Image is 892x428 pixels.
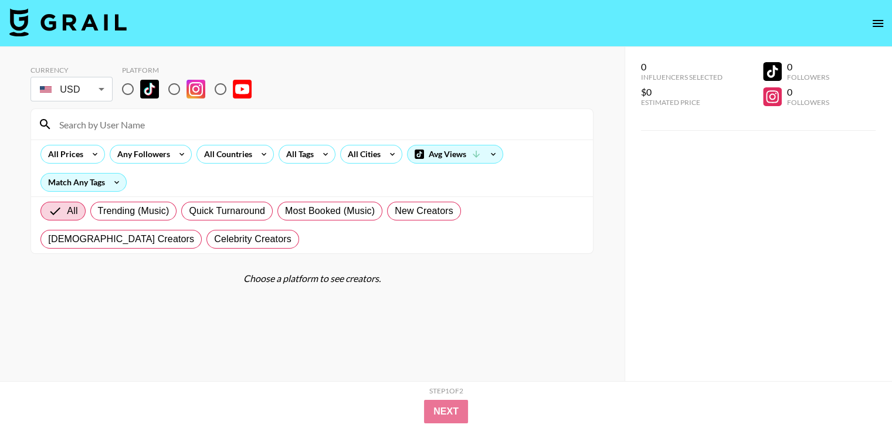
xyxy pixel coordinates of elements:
div: All Prices [41,145,86,163]
div: Match Any Tags [41,174,126,191]
div: Influencers Selected [641,73,723,81]
div: Avg Views [408,145,503,163]
img: YouTube [233,80,252,98]
span: Quick Turnaround [189,204,265,218]
img: TikTok [140,80,159,98]
div: Currency [30,66,113,74]
div: Estimated Price [641,98,723,107]
img: Grail Talent [9,8,127,36]
div: All Countries [197,145,255,163]
div: 0 [786,61,829,73]
span: Most Booked (Music) [285,204,375,218]
div: Any Followers [110,145,172,163]
span: All [67,204,77,218]
input: Search by User Name [52,115,586,134]
span: Celebrity Creators [214,232,291,246]
span: [DEMOGRAPHIC_DATA] Creators [48,232,194,246]
button: Next [424,400,468,423]
div: 0 [641,61,723,73]
div: Followers [786,73,829,81]
div: Platform [122,66,261,74]
div: All Tags [279,145,316,163]
div: USD [33,79,110,100]
span: Trending (Music) [98,204,169,218]
div: $0 [641,86,723,98]
div: Step 1 of 2 [429,386,463,395]
img: Instagram [186,80,205,98]
div: All Cities [341,145,383,163]
span: New Creators [395,204,453,218]
div: Choose a platform to see creators. [30,273,593,284]
button: open drawer [866,12,890,35]
div: 0 [786,86,829,98]
div: Followers [786,98,829,107]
